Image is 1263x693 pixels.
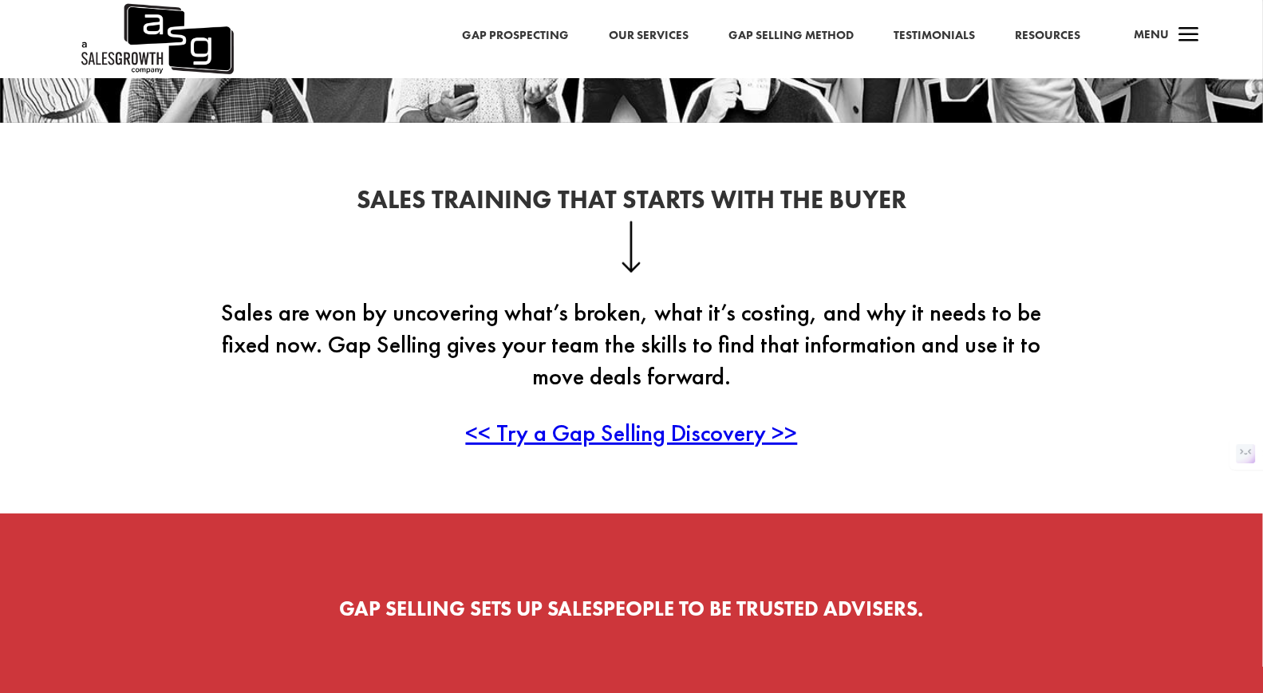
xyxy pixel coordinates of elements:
[1015,26,1080,46] a: Resources
[1134,26,1169,42] span: Menu
[462,26,569,46] a: Gap Prospecting
[201,297,1063,417] p: Sales are won by uncovering what’s broken, what it’s costing, and why it needs to be fixed now. G...
[894,26,975,46] a: Testimonials
[728,26,854,46] a: Gap Selling Method
[1173,20,1205,52] span: a
[622,221,641,272] img: down-arrow
[609,26,689,46] a: Our Services
[201,187,1063,221] h2: Sales Training That Starts With the Buyer
[466,417,798,448] a: << Try a Gap Selling Discovery >>
[201,598,1063,627] h2: Gap Selling SETS UP SALESPEOPLE TO BE TRUSTED ADVISERS.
